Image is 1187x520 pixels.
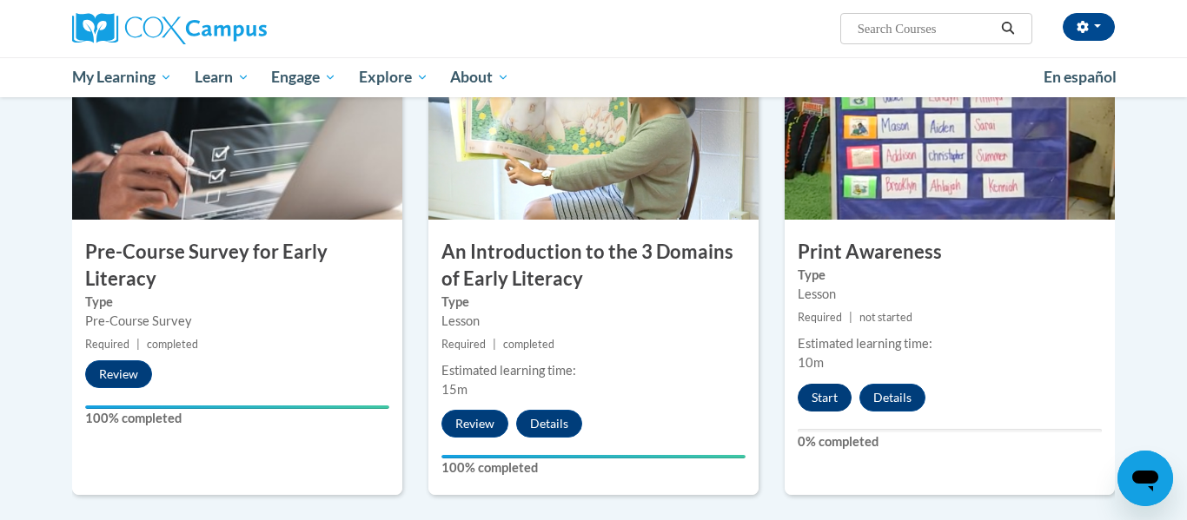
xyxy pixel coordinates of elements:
label: 0% completed [798,432,1102,451]
img: Course Image [428,46,759,220]
button: Account Settings [1063,13,1115,41]
span: En español [1044,68,1117,86]
span: Engage [271,67,336,88]
div: Main menu [46,57,1141,97]
img: Cox Campus [72,13,267,44]
div: Your progress [441,455,746,458]
span: Explore [359,67,428,88]
label: Type [85,293,389,312]
label: 100% completed [85,409,389,428]
h3: Pre-Course Survey for Early Literacy [72,239,402,293]
iframe: Button to launch messaging window [1117,451,1173,506]
input: Search Courses [856,18,995,39]
span: About [450,67,509,88]
a: Learn [183,57,261,97]
label: 100% completed [441,458,746,477]
h3: Print Awareness [785,239,1115,266]
span: My Learning [72,67,172,88]
label: Type [441,293,746,312]
div: Your progress [85,405,389,409]
a: En español [1032,59,1128,95]
span: | [136,338,140,351]
a: My Learning [61,57,183,97]
img: Course Image [72,46,402,220]
a: Explore [348,57,440,97]
div: Estimated learning time: [441,361,746,380]
span: | [849,311,852,324]
div: Pre-Course Survey [85,312,389,331]
span: 10m [798,355,824,370]
div: Estimated learning time: [798,334,1102,353]
span: Required [441,338,486,351]
span: Required [798,311,842,324]
span: Learn [195,67,249,88]
span: completed [503,338,554,351]
span: not started [859,311,912,324]
button: Review [441,410,508,438]
label: Type [798,266,1102,285]
div: Lesson [441,312,746,331]
button: Start [798,384,852,411]
button: Review [85,360,152,388]
span: completed [147,338,198,351]
button: Details [516,410,582,438]
span: 15m [441,382,468,397]
a: Engage [260,57,348,97]
div: Lesson [798,285,1102,304]
span: | [493,338,496,351]
span: Required [85,338,129,351]
button: Details [859,384,925,411]
img: Course Image [785,46,1115,220]
a: Cox Campus [72,13,402,44]
button: Search [995,18,1021,39]
a: About [440,57,521,97]
h3: An Introduction to the 3 Domains of Early Literacy [428,239,759,293]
